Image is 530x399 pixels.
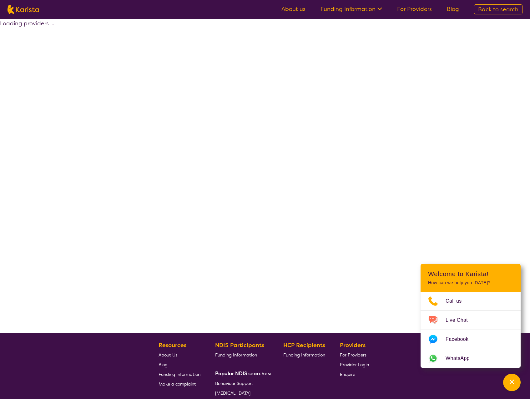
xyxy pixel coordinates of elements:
[215,341,264,349] b: NDIS Participants
[159,352,177,358] span: About Us
[321,5,382,13] a: Funding Information
[215,370,271,377] b: Popular NDIS searches:
[159,381,196,387] span: Make a complaint
[340,352,366,358] span: For Providers
[215,350,269,360] a: Funding Information
[340,341,366,349] b: Providers
[159,369,200,379] a: Funding Information
[478,6,518,13] span: Back to search
[446,296,469,306] span: Call us
[215,381,253,386] span: Behaviour Support
[421,292,521,368] ul: Choose channel
[340,369,369,379] a: Enquire
[159,360,200,369] a: Blog
[159,350,200,360] a: About Us
[281,5,305,13] a: About us
[283,350,325,360] a: Funding Information
[421,349,521,368] a: Web link opens in a new tab.
[215,378,269,388] a: Behaviour Support
[446,316,475,325] span: Live Chat
[159,362,168,367] span: Blog
[8,5,39,14] img: Karista logo
[283,352,325,358] span: Funding Information
[446,354,477,363] span: WhatsApp
[446,335,476,344] span: Facebook
[215,388,269,398] a: [MEDICAL_DATA]
[340,360,369,369] a: Provider Login
[397,5,432,13] a: For Providers
[447,5,459,13] a: Blog
[159,341,186,349] b: Resources
[215,352,257,358] span: Funding Information
[503,374,521,391] button: Channel Menu
[421,264,521,368] div: Channel Menu
[159,379,200,389] a: Make a complaint
[474,4,522,14] a: Back to search
[215,390,250,396] span: [MEDICAL_DATA]
[428,280,513,285] p: How can we help you [DATE]?
[283,341,325,349] b: HCP Recipients
[340,362,369,367] span: Provider Login
[340,350,369,360] a: For Providers
[159,371,200,377] span: Funding Information
[428,270,513,278] h2: Welcome to Karista!
[340,371,355,377] span: Enquire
